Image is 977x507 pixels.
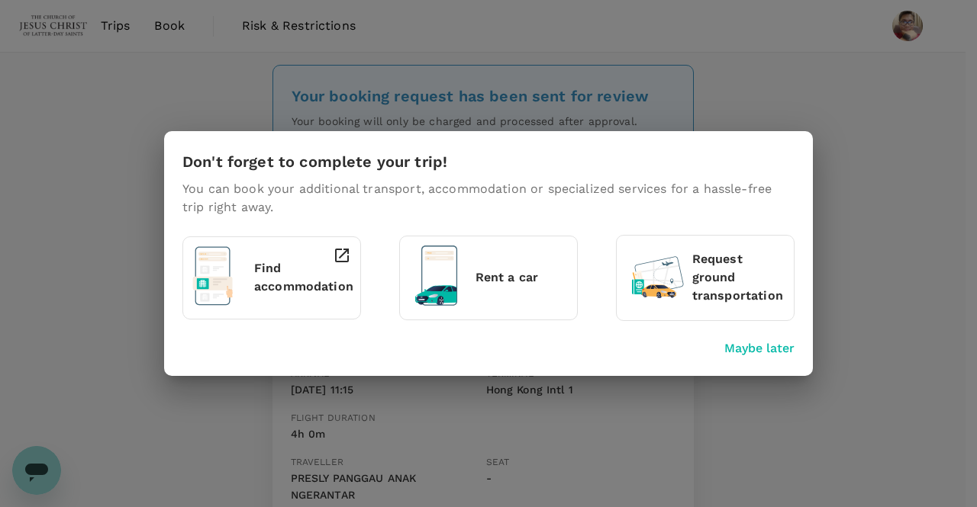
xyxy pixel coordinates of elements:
button: Maybe later [724,339,795,358]
h6: Don't forget to complete your trip! [182,149,447,174]
p: Request ground transportation [692,250,785,305]
p: You can book your additional transport, accommodation or specialized services for a hassle-free t... [182,180,795,217]
p: Rent a car [476,268,568,287]
p: Find accommodation [254,259,353,296]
